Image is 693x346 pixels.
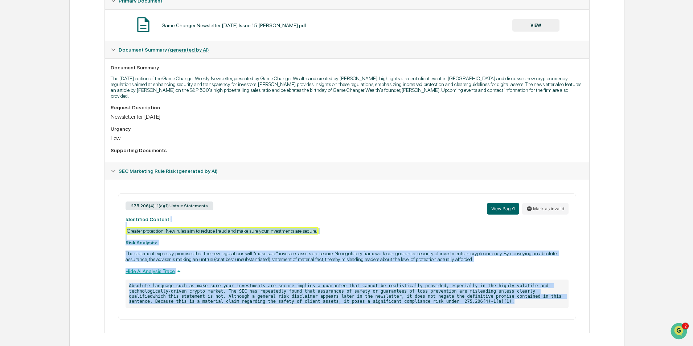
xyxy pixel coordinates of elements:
span: Preclearance [15,129,47,136]
div: Low [111,135,583,142]
span: [DATE] [64,99,79,105]
div: Urgency [111,126,583,132]
span: Document Summary [119,47,209,53]
div: 🗄️ [53,130,58,135]
p: Absolute language such as make sure your investments are secure implies a guarantee that cannot b... [126,280,569,308]
button: View Page1 [487,203,519,215]
span: [PERSON_NAME] [22,99,59,105]
div: Document Summary (generated by AI) [105,58,589,162]
a: 🔎Data Lookup [4,140,49,153]
div: Game Changer Newsletter [DATE] Issue 15 [PERSON_NAME].pdf [161,23,306,28]
div: Past conversations [7,81,49,86]
div: Start new chat [33,56,119,63]
div: Hide AI Analysis Trace [126,267,569,275]
p: The statement expressly promises that the new regulations will "make sure" investors assets are s... [126,251,569,262]
img: Document Icon [134,16,152,34]
div: Supporting Documents [111,147,583,153]
div: We're available if you need us! [33,63,100,69]
img: Ed Schembor [7,92,19,103]
span: Pylon [72,160,88,166]
span: Data Lookup [15,143,46,150]
span: • [60,99,63,105]
button: VIEW [512,19,559,32]
div: 🖐️ [7,130,13,135]
u: (generated by AI) [168,47,209,53]
p: The [DATE] edition of the Game Changer Weekly Newsletter, presented by Game Changer Wealth and cr... [111,76,583,99]
div: Primary Document [105,9,589,41]
div: Newsletter for [DATE] [111,113,583,120]
button: Start new chat [123,58,132,66]
span: SEC Marketing Rule Risk [119,168,218,174]
div: Document Summary [111,65,583,70]
span: Attestations [60,129,90,136]
iframe: Open customer support [670,322,689,342]
div: SEC Marketing Rule Risk (generated by AI) [105,162,589,180]
u: (generated by AI) [177,168,218,174]
div: 275.206(4)-1(a)(1) Untrue Statements [126,202,213,210]
div: Document Summary (generated by AI) [105,41,589,58]
a: Powered byPylon [51,160,88,166]
strong: Identified Content: [126,216,171,222]
a: 🖐️Preclearance [4,126,50,139]
button: Mark as invalid [522,203,569,215]
img: 1746055101610-c473b297-6a78-478c-a979-82029cc54cd1 [7,56,20,69]
img: 6558925923028_b42adfe598fdc8269267_72.jpg [15,56,28,69]
div: Greater protection New rules aim to reduce fraud and make sure your investments are secure. [126,227,319,235]
img: 1746055101610-c473b297-6a78-478c-a979-82029cc54cd1 [15,99,20,105]
strong: Risk Analysis: [126,240,157,245]
button: See all [112,79,132,88]
div: Document Summary (generated by AI) [105,180,589,333]
div: 🔎 [7,143,13,149]
a: 🗄️Attestations [50,126,93,139]
div: Request Description [111,105,583,110]
p: How can we help? [7,15,132,27]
